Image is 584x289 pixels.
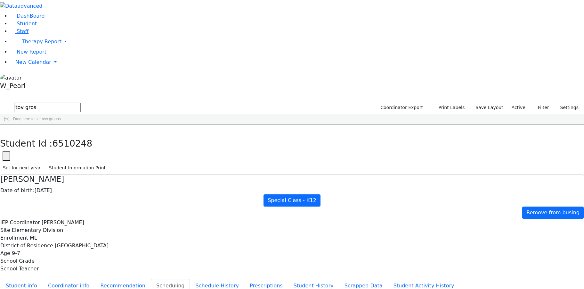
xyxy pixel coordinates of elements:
button: Print Labels [431,103,467,113]
a: Remove from busing [522,207,584,219]
span: Elementary Division [12,227,63,233]
label: Site [0,226,10,234]
a: New Report [10,49,46,55]
button: Save Layout [473,103,506,113]
span: [PERSON_NAME] [42,219,84,225]
span: Student [17,21,37,27]
span: ML [30,235,37,241]
span: Therapy Report [22,38,61,45]
span: Staff [17,28,28,34]
button: Filter [530,103,552,113]
label: District of Residence [0,242,53,250]
label: Date of birth: [0,187,35,194]
label: School Grade [0,257,35,265]
button: Coordinator Export [376,103,426,113]
span: Drag here to set row groups [13,117,61,121]
span: 9-7 [12,250,20,256]
span: New Report [17,49,46,55]
span: Remove from busing [526,209,580,216]
button: Student Information Print [46,163,109,173]
span: [GEOGRAPHIC_DATA] [55,242,109,249]
h4: [PERSON_NAME] [0,175,584,184]
label: School Teacher [0,265,39,273]
a: New Calendar [10,56,584,69]
a: Staff [10,28,28,34]
a: DashBoard [10,13,45,19]
span: New Calendar [15,59,51,65]
label: IEP Coordinator [0,219,40,226]
label: Active [509,103,528,113]
a: Student [10,21,37,27]
div: [DATE] [0,187,584,194]
label: Age [0,250,10,257]
label: Enrollment [0,234,28,242]
button: Settings [552,103,581,113]
a: Therapy Report [10,35,584,48]
span: 6510248 [53,138,93,149]
input: Search [14,103,81,112]
a: Special Class - K12 [264,194,320,207]
span: DashBoard [17,13,45,19]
